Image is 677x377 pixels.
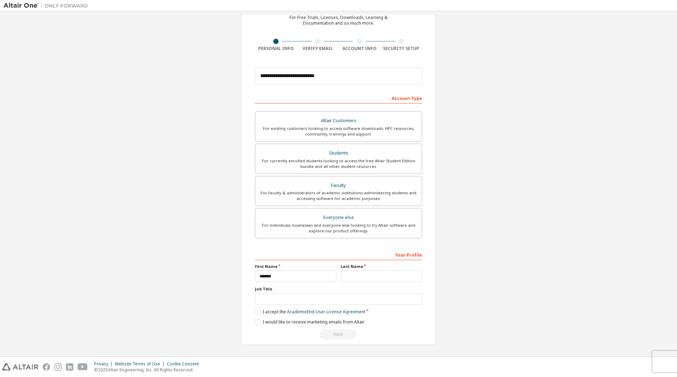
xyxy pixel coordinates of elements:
[66,363,73,371] img: linkedin.svg
[260,181,417,190] div: Faculty
[260,190,417,201] div: For faculty & administrators of academic institutions administering students and accessing softwa...
[94,367,203,373] p: © 2025 Altair Engineering, Inc. All Rights Reserved.
[78,363,88,371] img: youtube.svg
[255,264,336,269] label: First Name
[287,309,365,315] a: Academic End-User License Agreement
[289,15,388,26] div: For Free Trials, Licenses, Downloads, Learning & Documentation and so much more.
[255,309,365,315] label: I accept the
[4,2,92,9] img: Altair One
[94,361,115,367] div: Privacy
[255,286,422,292] label: Job Title
[380,46,422,51] div: Security Setup
[255,46,297,51] div: Personal Info
[2,363,38,371] img: altair_logo.svg
[255,329,422,340] div: Read and acccept EULA to continue
[260,222,417,234] div: For individuals, businesses and everyone else looking to try Altair software and explore our prod...
[115,361,167,367] div: Website Terms of Use
[260,158,417,169] div: For currently enrolled students looking to access the free Altair Student Edition bundle and all ...
[167,361,203,367] div: Cookie Consent
[260,213,417,222] div: Everyone else
[341,264,422,269] label: Last Name
[260,148,417,158] div: Students
[255,92,422,103] div: Account Type
[297,46,339,51] div: Verify Email
[54,363,62,371] img: instagram.svg
[43,363,50,371] img: facebook.svg
[260,126,417,137] div: For existing customers looking to access software downloads, HPC resources, community, trainings ...
[255,319,365,325] label: I would like to receive marketing emails from Altair
[338,46,380,51] div: Account Info
[260,116,417,126] div: Altair Customers
[255,249,422,260] div: Your Profile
